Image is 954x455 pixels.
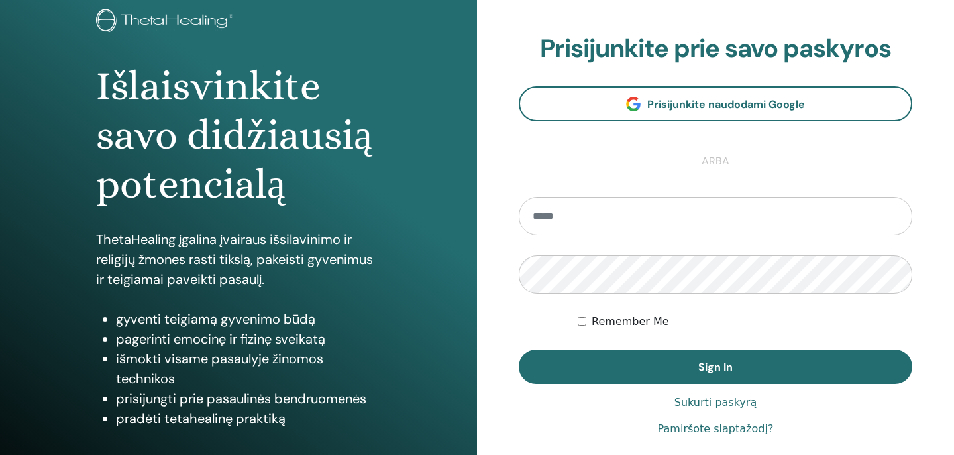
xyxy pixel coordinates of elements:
[116,309,381,329] li: gyventi teigiamą gyvenimo būdą
[519,34,912,64] h2: Prisijunkite prie savo paskyros
[695,153,736,169] span: arba
[592,314,669,330] label: Remember Me
[519,350,912,384] button: Sign In
[116,409,381,428] li: pradėti tetahealinę praktiką
[116,329,381,349] li: pagerinti emocinę ir fizinę sveikatą
[674,395,757,411] a: Sukurti paskyrą
[116,349,381,389] li: išmokti visame pasaulyje žinomos technikos
[658,421,774,437] a: Pamiršote slaptažodį?
[96,229,381,289] p: ThetaHealing įgalina įvairaus išsilavinimo ir religijų žmones rasti tikslą, pakeisti gyvenimus ir...
[647,97,805,111] span: Prisijunkite naudodami Google
[96,62,381,210] h1: Išlaisvinkite savo didžiausią potencialą
[698,360,733,374] span: Sign In
[578,314,912,330] div: Keep me authenticated indefinitely or until I manually logout
[116,389,381,409] li: prisijungti prie pasaulinės bendruomenės
[519,86,912,121] a: Prisijunkite naudodami Google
